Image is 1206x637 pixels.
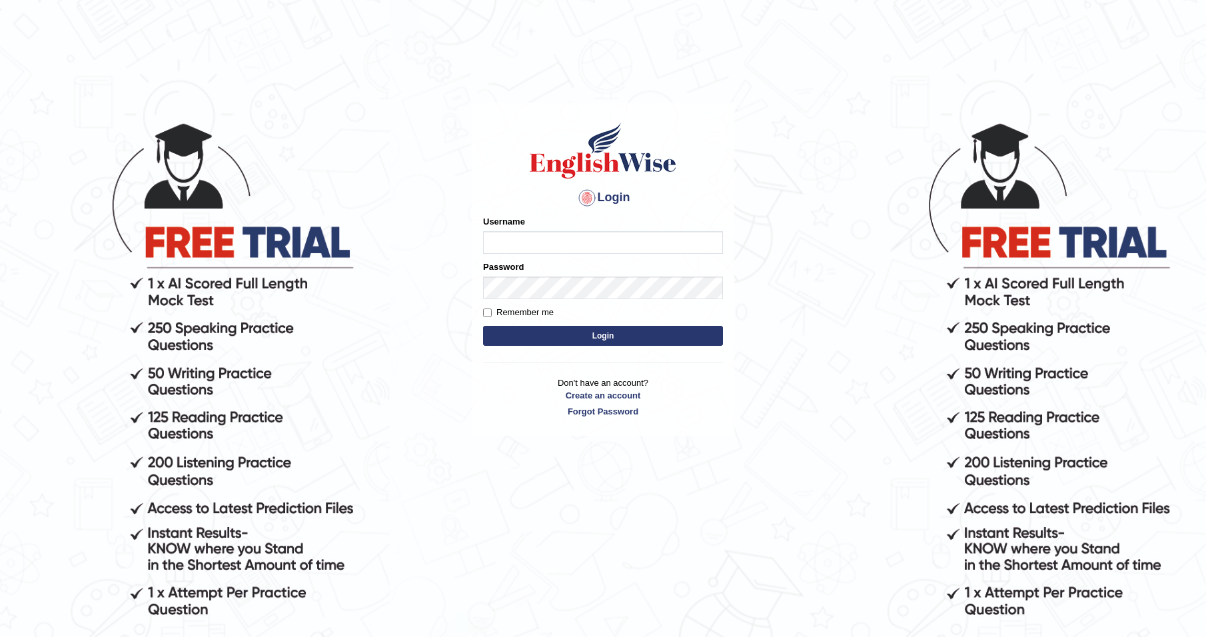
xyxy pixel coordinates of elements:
[483,326,723,346] button: Login
[527,121,679,181] img: Logo of English Wise sign in for intelligent practice with AI
[483,389,723,402] a: Create an account
[483,261,524,273] label: Password
[483,376,723,418] p: Don't have an account?
[483,306,554,319] label: Remember me
[483,309,492,317] input: Remember me
[483,187,723,209] h4: Login
[483,405,723,418] a: Forgot Password
[483,215,525,228] label: Username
